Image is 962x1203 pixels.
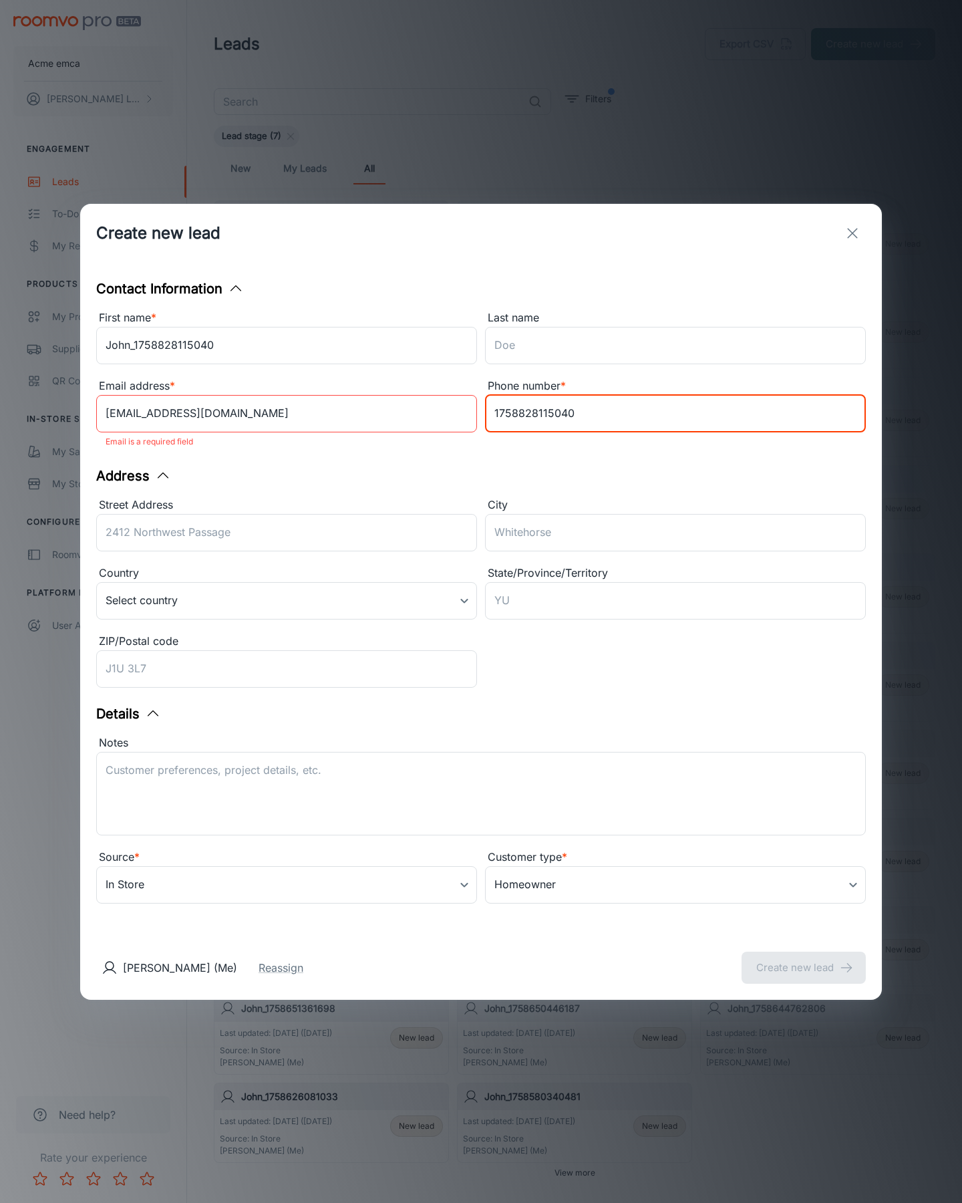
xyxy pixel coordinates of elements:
div: Last name [485,309,866,327]
div: Street Address [96,497,477,514]
div: Customer type [485,849,866,866]
div: Select country [96,582,477,620]
div: State/Province/Territory [485,565,866,582]
div: Email address [96,378,477,395]
input: 2412 Northwest Passage [96,514,477,551]
p: [PERSON_NAME] (Me) [123,960,237,976]
h1: Create new lead [96,221,220,245]
input: YU [485,582,866,620]
p: Email is a required field [106,434,468,450]
button: Contact Information [96,279,244,299]
input: +1 439-123-4567 [485,395,866,432]
button: exit [839,220,866,247]
div: ZIP/Postal code [96,633,477,650]
input: Whitehorse [485,514,866,551]
div: In Store [96,866,477,904]
button: Details [96,704,161,724]
button: Address [96,466,171,486]
input: John [96,327,477,364]
div: Homeowner [485,866,866,904]
div: Phone number [485,378,866,395]
input: Doe [485,327,866,364]
div: Source [96,849,477,866]
div: City [485,497,866,514]
div: Country [96,565,477,582]
button: Reassign [259,960,303,976]
div: Notes [96,734,866,752]
input: J1U 3L7 [96,650,477,688]
div: First name [96,309,477,327]
input: myname@example.com [96,395,477,432]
